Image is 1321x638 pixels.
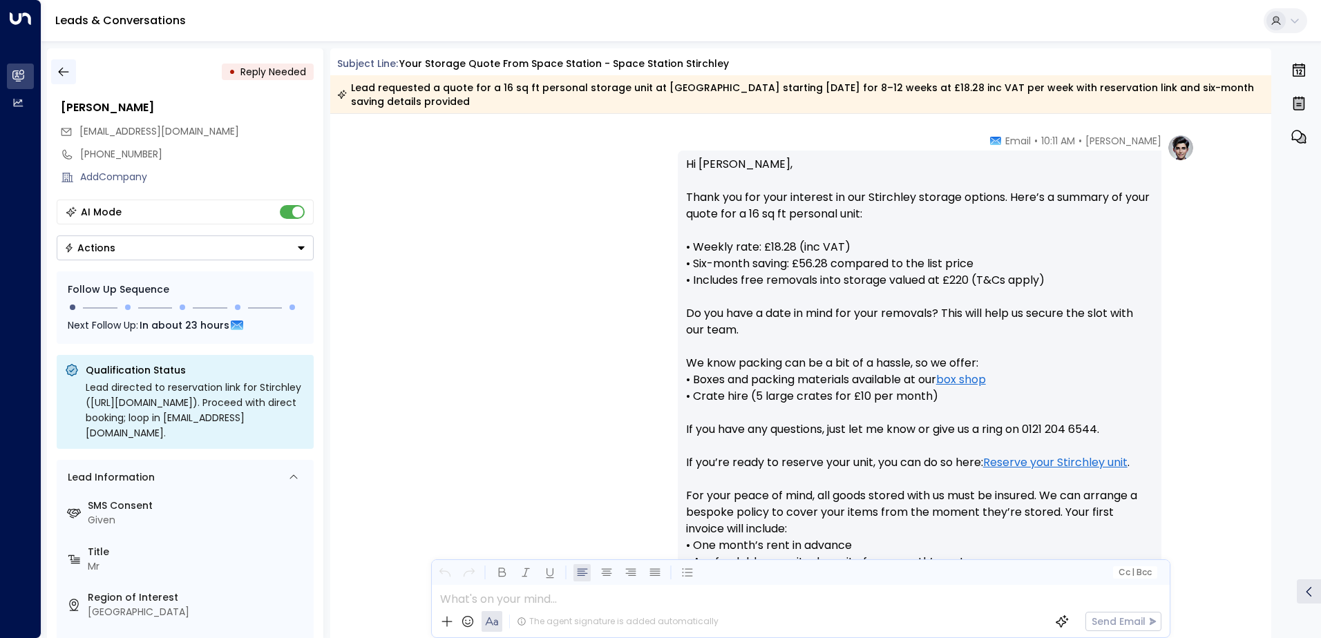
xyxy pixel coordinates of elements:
[57,235,314,260] button: Actions
[79,124,239,138] span: [EMAIL_ADDRESS][DOMAIN_NAME]
[1167,134,1195,162] img: profile-logo.png
[57,235,314,260] div: Button group with a nested menu
[68,318,303,333] div: Next Follow Up:
[399,57,729,71] div: Your storage quote from Space Station - Space Station Stirchley
[337,57,398,70] span: Subject Line:
[88,513,308,528] div: Given
[88,559,308,574] div: Mr
[240,65,306,79] span: Reply Needed
[460,564,477,581] button: Redo
[64,242,115,254] div: Actions
[79,124,239,139] span: gaztee@gmail.com
[1132,568,1134,577] span: |
[229,59,236,84] div: •
[68,282,303,297] div: Follow Up Sequence
[86,380,305,441] div: Lead directed to reservation link for Stirchley ([URL][DOMAIN_NAME]). Proceed with direct booking...
[517,615,719,628] div: The agent signature is added automatically
[1041,134,1075,148] span: 10:11 AM
[80,170,314,184] div: AddCompany
[86,363,305,377] p: Qualification Status
[1005,134,1031,148] span: Email
[140,318,229,333] span: In about 23 hours
[1085,134,1161,148] span: [PERSON_NAME]
[1112,566,1157,579] button: Cc|Bcc
[80,147,314,162] div: [PHONE_NUMBER]
[88,590,308,605] label: Region of Interest
[81,205,122,219] div: AI Mode
[936,371,986,388] a: box shop
[1034,134,1038,148] span: •
[337,81,1264,108] div: Lead requested a quote for a 16 sq ft personal storage unit at [GEOGRAPHIC_DATA] starting [DATE] ...
[1118,568,1151,577] span: Cc Bcc
[686,156,1153,637] p: Hi [PERSON_NAME], Thank you for your interest in our Stirchley storage options. Here’s a summary ...
[88,545,308,559] label: Title
[55,12,186,28] a: Leads & Conversations
[88,605,308,619] div: [GEOGRAPHIC_DATA]
[436,564,453,581] button: Undo
[983,454,1128,471] a: Reserve your Stirchley unit
[1078,134,1082,148] span: •
[61,99,314,116] div: [PERSON_NAME]
[88,499,308,513] label: SMS Consent
[63,470,155,485] div: Lead Information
